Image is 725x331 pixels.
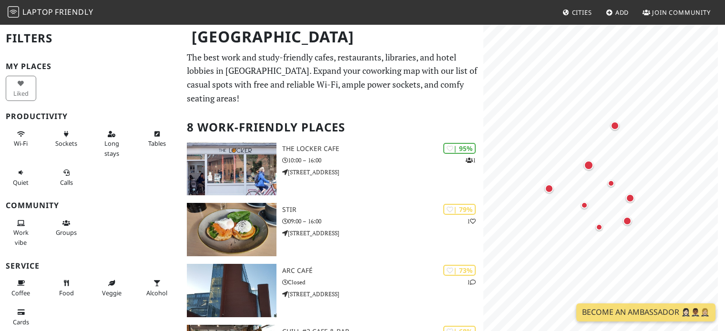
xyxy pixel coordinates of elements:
button: Sockets [51,126,82,151]
a: Stir | 79% 1 Stir 09:00 – 16:00 [STREET_ADDRESS] [181,203,483,256]
p: 09:00 – 16:00 [282,217,484,226]
p: 1 [466,156,476,165]
h2: Filters [6,24,175,53]
p: [STREET_ADDRESS] [282,229,484,238]
h3: Stir [282,206,484,214]
span: Credit cards [13,318,29,326]
button: Tables [142,126,172,151]
span: Cities [572,8,592,17]
div: Map marker [579,200,590,211]
h3: My Places [6,62,175,71]
span: Video/audio calls [60,178,73,187]
div: | 95% [443,143,476,154]
div: Map marker [621,215,633,227]
div: Map marker [605,178,617,189]
h1: [GEOGRAPHIC_DATA] [184,24,481,50]
button: Wi-Fi [6,126,36,151]
span: Group tables [56,228,77,237]
span: Stable Wi-Fi [14,139,28,148]
div: Map marker [609,120,621,132]
a: Become an Ambassador 🤵🏻‍♀️🤵🏾‍♂️🤵🏼‍♀️ [576,303,715,321]
span: Work-friendly tables [148,139,166,148]
img: Stir [187,203,276,256]
p: 1 [467,278,476,287]
div: Map marker [543,182,555,195]
div: Map marker [624,192,636,204]
h3: Community [6,201,175,210]
img: ARC Café [187,264,276,317]
button: Coffee [6,275,36,301]
button: Quiet [6,165,36,190]
button: Long stays [96,126,127,161]
a: Cities [559,4,596,21]
span: People working [13,228,29,246]
p: The best work and study-friendly cafes, restaurants, libraries, and hotel lobbies in [GEOGRAPHIC_... [187,50,478,105]
div: | 79% [443,204,476,215]
span: Veggie [102,289,122,297]
span: Join Community [652,8,711,17]
p: [STREET_ADDRESS] [282,290,484,299]
button: Work vibe [6,215,36,250]
p: 10:00 – 16:00 [282,156,484,165]
button: Food [51,275,82,301]
h3: The Locker Cafe [282,145,484,153]
span: Long stays [104,139,119,157]
div: | 73% [443,265,476,276]
h3: ARC Café [282,267,484,275]
span: Food [59,289,74,297]
div: Map marker [593,221,605,233]
h3: Productivity [6,112,175,121]
h3: Service [6,261,175,271]
button: Calls [51,165,82,190]
a: The Locker Cafe | 95% 1 The Locker Cafe 10:00 – 16:00 [STREET_ADDRESS] [181,142,483,195]
p: [STREET_ADDRESS] [282,168,484,177]
h2: 8 Work-Friendly Places [187,113,478,142]
span: Add [615,8,629,17]
span: Laptop [22,7,53,17]
button: Alcohol [142,275,172,301]
span: Friendly [55,7,93,17]
div: Map marker [582,159,595,172]
button: Cards [6,304,36,330]
span: Power sockets [55,139,77,148]
p: 1 [467,217,476,226]
img: LaptopFriendly [8,6,19,18]
button: Groups [51,215,82,241]
img: The Locker Cafe [187,142,276,195]
span: Alcohol [146,289,167,297]
span: Coffee [11,289,30,297]
a: Join Community [639,4,715,21]
a: Add [602,4,633,21]
button: Veggie [96,275,127,301]
a: ARC Café | 73% 1 ARC Café Closed [STREET_ADDRESS] [181,264,483,317]
span: Quiet [13,178,29,187]
p: Closed [282,278,484,287]
a: LaptopFriendly LaptopFriendly [8,4,93,21]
